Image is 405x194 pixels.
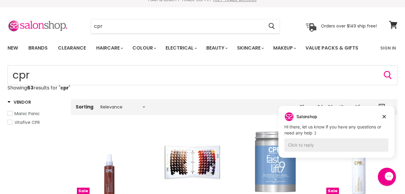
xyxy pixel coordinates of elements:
[233,42,267,54] a: Skincare
[8,65,397,85] input: Search
[14,119,40,125] span: Vitafive CPR
[160,141,225,183] img: CPR Colour Chart
[128,42,160,54] a: Colour
[60,84,69,91] strong: cpr
[328,104,333,110] a: 36
[76,104,93,109] label: Sorting
[161,42,201,54] a: Electrical
[269,42,300,54] a: Makeup
[8,85,397,91] p: Showing results for " "
[53,42,90,54] a: Clearance
[27,84,33,91] strong: 63
[8,110,63,117] a: Manic Panic
[299,104,312,110] span: Show
[274,105,399,167] iframe: Gorgias live chat campaigns
[8,99,31,105] h3: Vendor
[321,23,377,29] p: Orders over $149 ship free!
[3,39,370,57] ul: Main menu
[317,104,323,110] a: 24
[3,42,23,54] a: New
[24,42,52,54] a: Brands
[377,42,400,54] a: Sign In
[14,111,40,117] span: Manic Panic
[383,70,393,80] button: Search
[375,166,399,188] iframe: Gorgias live chat messenger
[338,104,343,110] a: 48
[8,65,397,85] form: Product
[8,119,63,126] a: Vitafive CPR
[264,19,280,33] button: Search
[202,42,231,54] a: Beauty
[92,42,127,54] a: Haircare
[91,19,280,34] form: Product
[301,42,363,54] a: Value Packs & Gifts
[91,19,264,33] input: Search
[356,104,374,109] span: View as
